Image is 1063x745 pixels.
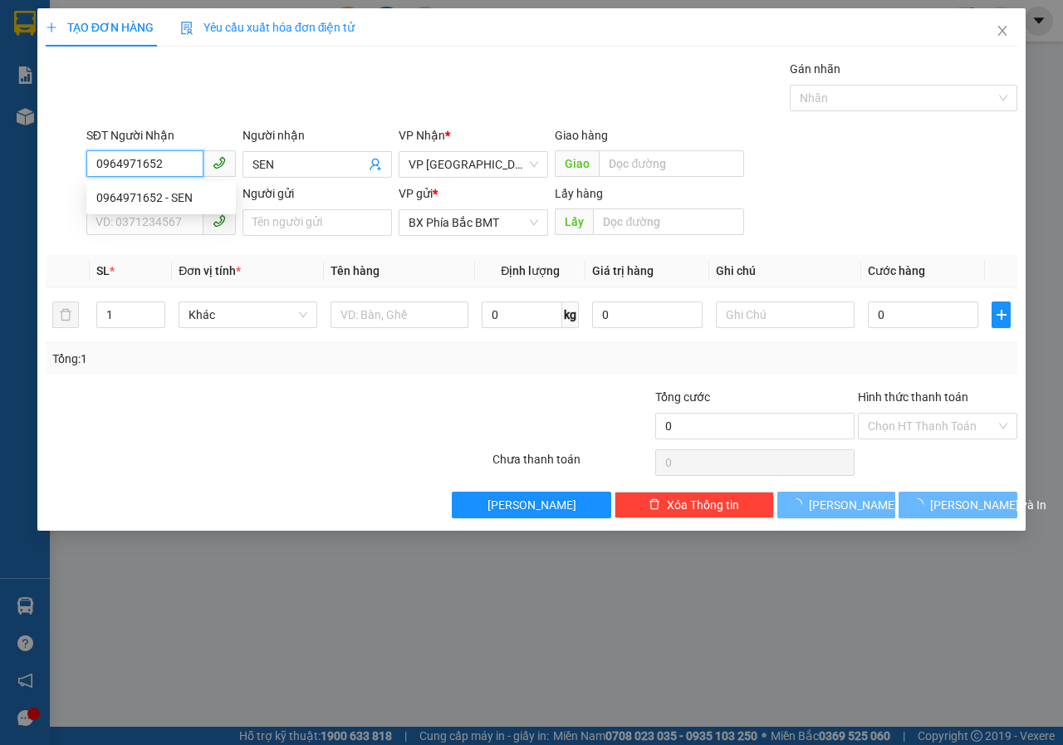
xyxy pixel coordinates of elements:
span: TẠO ĐƠN HÀNG [46,21,154,34]
div: Chưa thanh toán [491,450,654,479]
span: Tên hàng [331,264,380,277]
button: delete [52,301,79,328]
span: user-add [369,158,382,171]
div: Người gửi [242,184,392,203]
div: Người nhận [242,126,392,145]
span: Đơn vị tính [179,264,241,277]
div: 0964971652 - SEN [96,189,226,207]
span: Giao hàng [555,129,608,142]
span: Yêu cầu xuất hóa đơn điện tử [180,21,355,34]
span: delete [649,498,660,512]
span: loading [791,498,809,510]
button: [PERSON_NAME] [777,492,896,518]
span: [PERSON_NAME] [487,496,576,514]
button: [PERSON_NAME] [452,492,611,518]
span: phone [213,214,226,228]
img: icon [180,22,193,35]
input: VD: Bàn, Ghế [331,301,469,328]
span: close [996,24,1009,37]
span: Lấy [555,208,593,235]
div: Tổng: 1 [52,350,412,368]
div: SĐT Người Nhận [86,126,236,145]
input: Ghi Chú [716,301,855,328]
span: plus [992,308,1010,321]
span: Tổng cước [655,390,710,404]
input: Dọc đường [593,208,743,235]
span: Khác [189,302,307,327]
span: phone [213,156,226,169]
button: [PERSON_NAME] và In [899,492,1017,518]
span: [PERSON_NAME] và In [930,496,1046,514]
span: Giá trị hàng [592,264,654,277]
span: VP Nhận [399,129,445,142]
div: VP gửi [399,184,548,203]
span: Định lượng [501,264,560,277]
button: deleteXóa Thông tin [615,492,774,518]
span: plus [46,22,57,33]
button: plus [992,301,1011,328]
span: SL [96,264,110,277]
span: BX Phía Bắc BMT [409,210,538,235]
span: Cước hàng [868,264,925,277]
span: Xóa Thông tin [667,496,739,514]
label: Hình thức thanh toán [858,390,968,404]
input: Dọc đường [599,150,743,177]
span: kg [562,301,579,328]
input: 0 [592,301,703,328]
span: [PERSON_NAME] [809,496,898,514]
button: Close [979,8,1026,55]
div: 0964971652 - SEN [86,184,236,211]
label: Gán nhãn [790,62,840,76]
th: Ghi chú [709,255,861,287]
span: Lấy hàng [555,187,603,200]
span: loading [912,498,930,510]
span: VP Đà Lạt [409,152,538,177]
span: Giao [555,150,599,177]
